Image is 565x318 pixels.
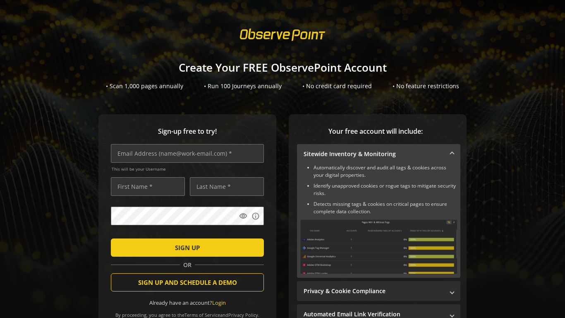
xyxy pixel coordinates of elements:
[251,212,260,220] mat-icon: info
[300,219,457,274] img: Sitewide Inventory & Monitoring
[304,150,444,158] mat-panel-title: Sitewide Inventory & Monitoring
[111,299,264,307] div: Already have an account?
[138,275,237,290] span: SIGN UP AND SCHEDULE A DEMO
[175,240,200,255] span: SIGN UP
[112,166,264,172] span: This will be your Username
[111,306,264,318] div: By proceeding, you agree to the and .
[212,299,226,306] a: Login
[111,238,264,257] button: SIGN UP
[302,82,372,90] div: • No credit card required
[314,164,457,179] li: Automatically discover and audit all tags & cookies across your digital properties.
[106,82,183,90] div: • Scan 1,000 pages annually
[180,261,195,269] span: OR
[297,164,460,278] div: Sitewide Inventory & Monitoring
[111,127,264,136] span: Sign-up free to try!
[314,182,457,197] li: Identify unapproved cookies or rogue tags to mitigate security risks.
[239,212,247,220] mat-icon: visibility
[304,287,444,295] mat-panel-title: Privacy & Cookie Compliance
[393,82,459,90] div: • No feature restrictions
[111,177,185,196] input: First Name *
[111,273,264,291] button: SIGN UP AND SCHEDULE A DEMO
[190,177,264,196] input: Last Name *
[228,312,258,318] a: Privacy Policy
[297,127,454,136] span: Your free account will include:
[184,312,220,318] a: Terms of Service
[297,281,460,301] mat-expansion-panel-header: Privacy & Cookie Compliance
[297,144,460,164] mat-expansion-panel-header: Sitewide Inventory & Monitoring
[314,200,457,215] li: Detects missing tags & cookies on critical pages to ensure complete data collection.
[204,82,282,90] div: • Run 100 Journeys annually
[111,144,264,163] input: Email Address (name@work-email.com) *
